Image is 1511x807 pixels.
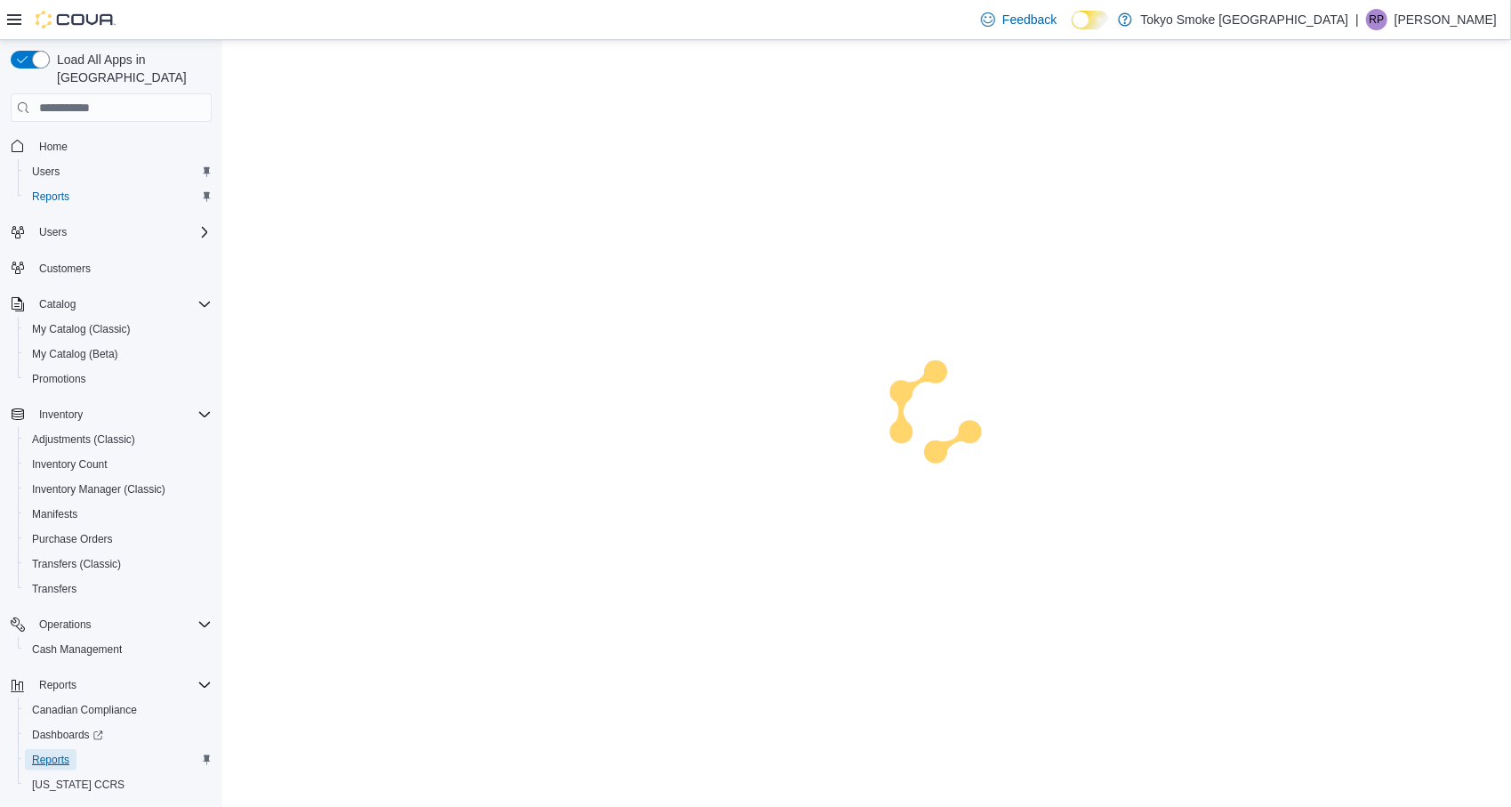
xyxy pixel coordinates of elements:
span: Users [32,165,60,179]
span: Operations [39,617,92,632]
span: Inventory [32,404,212,425]
span: Transfers (Classic) [25,553,212,575]
span: Reports [32,190,69,204]
span: My Catalog (Beta) [25,343,212,365]
span: [US_STATE] CCRS [32,778,125,792]
span: Canadian Compliance [25,699,212,721]
p: | [1355,9,1359,30]
a: Dashboards [18,722,219,747]
span: Canadian Compliance [32,703,137,717]
span: Washington CCRS [25,774,212,795]
button: Users [4,220,219,245]
button: Catalog [4,292,219,317]
a: [US_STATE] CCRS [25,774,132,795]
button: Reports [32,674,84,696]
button: Reports [18,184,219,209]
span: Dark Mode [1072,29,1073,30]
a: Reports [25,749,76,771]
span: Users [25,161,212,182]
span: Inventory Count [32,457,108,472]
span: Users [39,225,67,239]
span: Load All Apps in [GEOGRAPHIC_DATA] [50,51,212,86]
div: Ruchit Patel [1366,9,1387,30]
span: Feedback [1002,11,1057,28]
a: Users [25,161,67,182]
button: [US_STATE] CCRS [18,772,219,797]
span: Transfers [25,578,212,600]
span: Promotions [25,368,212,390]
button: Reports [4,673,219,698]
span: My Catalog (Classic) [25,319,212,340]
button: Purchase Orders [18,527,219,552]
a: Promotions [25,368,93,390]
span: My Catalog (Classic) [32,322,131,336]
button: Operations [32,614,99,635]
button: Cash Management [18,637,219,662]
span: Promotions [32,372,86,386]
button: Catalog [32,294,83,315]
a: My Catalog (Beta) [25,343,125,365]
span: Dashboards [32,728,103,742]
span: Reports [25,749,212,771]
span: Inventory Manager (Classic) [32,482,165,496]
span: Reports [25,186,212,207]
a: Dashboards [25,724,110,746]
button: Users [32,222,74,243]
button: Transfers (Classic) [18,552,219,577]
span: Adjustments (Classic) [25,429,212,450]
span: RP [1370,9,1385,30]
span: Customers [32,257,212,279]
p: Tokyo Smoke [GEOGRAPHIC_DATA] [1141,9,1349,30]
button: Home [4,133,219,158]
span: Reports [32,674,212,696]
span: Transfers [32,582,76,596]
span: Adjustments (Classic) [32,432,135,447]
span: Purchase Orders [25,529,212,550]
button: My Catalog (Beta) [18,342,219,367]
button: Operations [4,612,219,637]
a: Inventory Count [25,454,115,475]
span: Cash Management [32,642,122,657]
span: Inventory [39,408,83,422]
button: Canadian Compliance [18,698,219,722]
a: Cash Management [25,639,129,660]
input: Dark Mode [1072,11,1109,29]
span: Catalog [32,294,212,315]
button: Inventory Manager (Classic) [18,477,219,502]
span: Purchase Orders [32,532,113,546]
button: Transfers [18,577,219,601]
button: Users [18,159,219,184]
span: Manifests [32,507,77,521]
a: Reports [25,186,76,207]
span: Inventory Manager (Classic) [25,479,212,500]
button: Manifests [18,502,219,527]
button: Inventory [32,404,90,425]
button: Inventory [4,402,219,427]
button: Customers [4,255,219,281]
span: Transfers (Classic) [32,557,121,571]
a: Transfers (Classic) [25,553,128,575]
span: My Catalog (Beta) [32,347,118,361]
img: Cova [36,11,116,28]
span: Dashboards [25,724,212,746]
button: Promotions [18,367,219,391]
span: Customers [39,262,91,276]
span: Home [32,134,212,157]
button: Reports [18,747,219,772]
span: Users [32,222,212,243]
a: Home [32,136,75,157]
p: [PERSON_NAME] [1394,9,1497,30]
a: Transfers [25,578,84,600]
img: cova-loader [867,347,1001,480]
a: Purchase Orders [25,529,120,550]
span: Inventory Count [25,454,212,475]
button: My Catalog (Classic) [18,317,219,342]
span: Reports [39,678,76,692]
a: Canadian Compliance [25,699,144,721]
a: Feedback [974,2,1064,37]
button: Inventory Count [18,452,219,477]
span: Manifests [25,504,212,525]
a: Inventory Manager (Classic) [25,479,173,500]
span: Reports [32,753,69,767]
a: Adjustments (Classic) [25,429,142,450]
